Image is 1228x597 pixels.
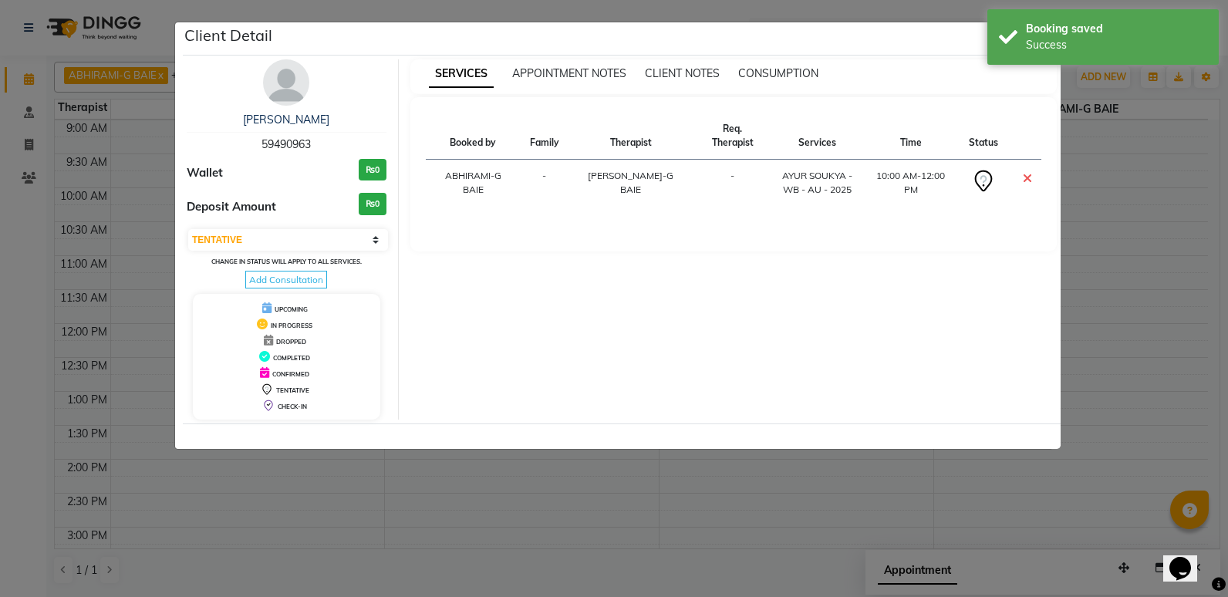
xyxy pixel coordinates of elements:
th: Booked by [426,113,521,160]
span: TENTATIVE [276,386,309,394]
h5: Client Detail [184,24,272,47]
th: Family [521,113,568,160]
small: Change in status will apply to all services. [211,258,362,265]
td: - [521,160,568,207]
span: IN PROGRESS [271,322,312,329]
th: Time [862,113,960,160]
span: SERVICES [429,60,494,88]
a: [PERSON_NAME] [243,113,329,126]
h3: ₨0 [359,193,386,215]
div: Booking saved [1026,21,1207,37]
span: APPOINTMENT NOTES [512,66,626,80]
span: COMPLETED [273,354,310,362]
div: AYUR SOUKYA - WB - AU - 2025 [782,169,853,197]
iframe: chat widget [1163,535,1213,582]
th: Status [960,113,1007,160]
td: ABHIRAMI-G BAIE [426,160,521,207]
th: Therapist [568,113,693,160]
span: Add Consultation [245,271,327,288]
img: avatar [263,59,309,106]
th: Services [773,113,862,160]
span: Deposit Amount [187,198,276,216]
span: CONSUMPTION [738,66,818,80]
span: Wallet [187,164,223,182]
div: Success [1026,37,1207,53]
span: UPCOMING [275,305,308,313]
span: CONFIRMED [272,370,309,378]
span: [PERSON_NAME]-G BAIE [588,170,673,195]
span: DROPPED [276,338,306,346]
span: CHECK-IN [278,403,307,410]
h3: ₨0 [359,159,386,181]
td: - [693,160,772,207]
span: 59490963 [261,137,311,151]
td: 10:00 AM-12:00 PM [862,160,960,207]
span: CLIENT NOTES [645,66,720,80]
th: Req. Therapist [693,113,772,160]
